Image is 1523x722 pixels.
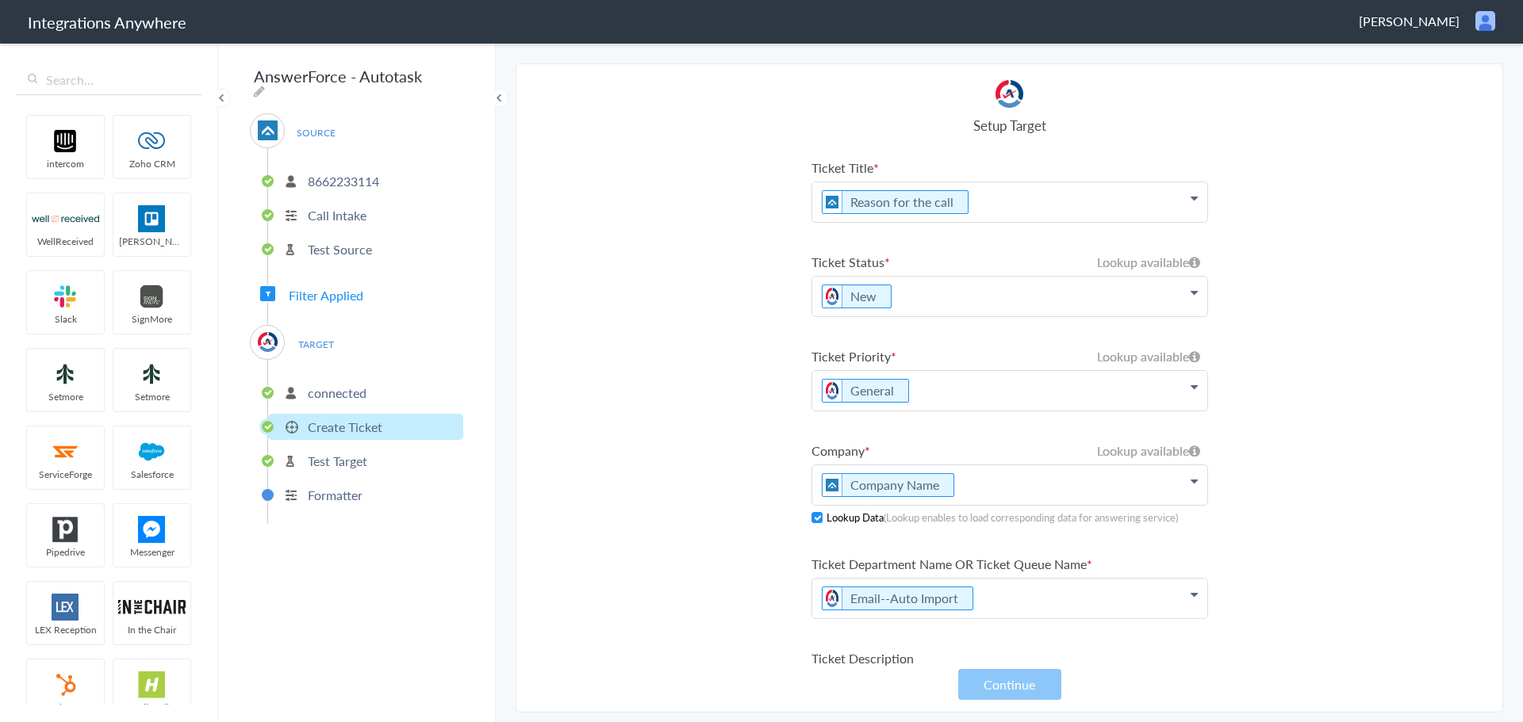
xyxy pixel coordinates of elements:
[1097,253,1200,271] h6: Lookup available
[118,671,186,698] img: hs-app-logo.svg
[27,545,104,559] span: Pipedrive
[32,438,99,465] img: serviceforge-icon.png
[113,390,190,403] span: Setmore
[822,190,969,214] li: Reason for the call
[258,332,278,352] img: autotask.png
[118,128,186,155] img: zoho-logo.svg
[811,347,1208,365] label: Ticket Priority
[823,380,842,402] img: autotask.png
[811,116,1208,135] h4: Setup Target
[113,235,190,248] span: [PERSON_NAME]
[118,594,186,621] img: inch-logo.svg
[308,206,366,224] p: Call Intake
[823,285,842,308] img: autotask.png
[827,510,1178,525] h5: Lookup Data
[113,312,190,326] span: SignMore
[113,545,190,559] span: Messenger
[113,623,190,636] span: In the Chair
[32,205,99,232] img: wr-logo.svg
[27,157,104,170] span: intercom
[308,418,382,436] p: Create Ticket
[811,555,1208,573] label: Ticket Department Name OR Ticket Queue Name
[32,361,99,388] img: setmoreNew.jpg
[1097,441,1200,460] h6: Lookup available
[258,120,278,140] img: af-app-logo.svg
[996,80,1023,108] img: autotask.png
[118,283,186,310] img: signmore-logo.png
[32,671,99,698] img: hubspot-logo.svg
[286,122,346,143] span: SOURCE
[308,172,379,190] p: 8662233114
[32,128,99,155] img: intercom-logo.svg
[27,623,104,636] span: LEX Reception
[811,441,1208,460] label: Company
[27,468,104,481] span: ServiceForge
[811,253,1208,271] label: Ticket Status
[823,474,842,496] img: af-app-logo.svg
[823,587,842,609] img: autotask.png
[27,235,104,248] span: WellReceived
[118,205,186,232] img: trello.png
[308,452,367,470] p: Test Target
[811,159,1208,177] label: Ticket Title
[118,361,186,388] img: setmoreNew.jpg
[308,486,363,504] p: Formatter
[1475,11,1495,31] img: user.png
[1097,347,1200,365] h6: Lookup available
[32,283,99,310] img: slack-logo.svg
[823,191,842,213] img: af-app-logo.svg
[308,240,372,258] p: Test Source
[28,11,186,33] h1: Integrations Anywhere
[27,312,104,326] span: Slack
[32,516,99,543] img: pipedrive.png
[811,649,1208,667] label: Ticket Description
[113,157,190,170] span: Zoho CRM
[822,285,892,308] li: New
[27,701,104,714] span: HubSpot
[289,286,363,304] span: Filter Applied
[118,438,186,465] img: salesforce-logo.svg
[286,334,346,355] span: TARGET
[822,473,954,497] li: Company Name
[118,516,186,543] img: FBM.png
[822,379,909,403] li: General
[16,65,202,95] input: Search...
[32,594,99,621] img: lex-app-logo.svg
[1359,12,1460,30] span: [PERSON_NAME]
[113,701,190,714] span: HelloSells
[27,390,104,403] span: Setmore
[822,586,973,610] li: Email--Auto Import
[113,468,190,481] span: Salesforce
[308,384,366,402] p: connected
[884,510,1178,525] cite: (Lookup enables to load corresponding data for answering service)
[958,669,1061,700] button: Continue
